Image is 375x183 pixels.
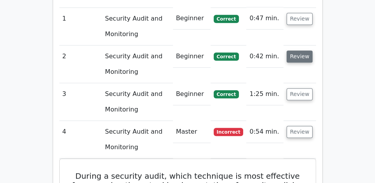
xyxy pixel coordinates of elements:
[214,90,239,98] span: Correct
[246,121,283,143] td: 0:54 min.
[173,45,211,68] td: Beginner
[214,15,239,23] span: Correct
[287,126,313,138] button: Review
[102,7,173,45] td: Security Audit and Monitoring
[59,121,102,159] td: 4
[59,7,102,45] td: 1
[214,128,244,136] span: Incorrect
[287,88,313,100] button: Review
[173,121,211,143] td: Master
[59,45,102,83] td: 2
[246,83,283,105] td: 1:25 min.
[173,83,211,105] td: Beginner
[59,83,102,121] td: 3
[102,45,173,83] td: Security Audit and Monitoring
[287,51,313,63] button: Review
[102,121,173,159] td: Security Audit and Monitoring
[173,7,211,30] td: Beginner
[102,83,173,121] td: Security Audit and Monitoring
[287,13,313,25] button: Review
[246,45,283,68] td: 0:42 min.
[246,7,283,30] td: 0:47 min.
[214,52,239,60] span: Correct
